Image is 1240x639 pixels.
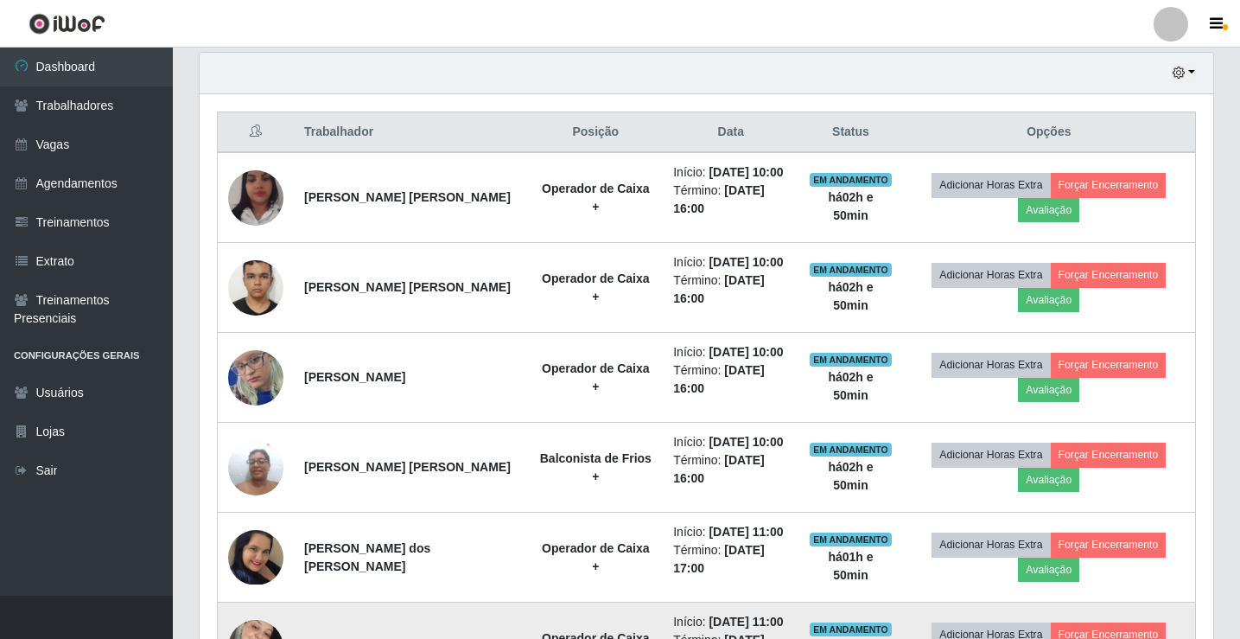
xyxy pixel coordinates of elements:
img: 1703019417577.jpeg [228,431,283,504]
strong: há 02 h e 50 min [828,280,873,312]
img: 1738711201357.jpeg [228,239,283,337]
li: Início: [673,163,788,182]
span: EM ANDAMENTO [810,353,892,367]
li: Início: [673,433,788,451]
li: Início: [673,613,788,631]
time: [DATE] 10:00 [709,165,783,179]
th: Posição [528,112,663,153]
button: Forçar Encerramento [1051,443,1167,467]
th: Opções [903,112,1196,153]
button: Avaliação [1018,468,1079,492]
strong: Operador de Caixa + [542,272,650,304]
strong: [PERSON_NAME] [304,370,405,384]
button: Forçar Encerramento [1051,173,1167,197]
strong: Balconista de Frios + [540,451,652,483]
button: Forçar Encerramento [1051,353,1167,377]
button: Adicionar Horas Extra [932,443,1050,467]
strong: Operador de Caixa + [542,361,650,393]
strong: Operador de Caixa + [542,182,650,214]
time: [DATE] 11:00 [709,615,783,629]
time: [DATE] 10:00 [709,435,783,449]
time: [DATE] 11:00 [709,525,783,539]
th: Status [798,112,902,153]
li: Término: [673,541,788,578]
button: Avaliação [1018,288,1079,312]
strong: [PERSON_NAME] dos [PERSON_NAME] [304,541,430,573]
strong: há 02 h e 50 min [828,370,873,402]
span: EM ANDAMENTO [810,443,892,457]
span: EM ANDAMENTO [810,533,892,546]
strong: há 01 h e 50 min [828,550,873,582]
img: 1751983105280.jpeg [228,317,283,437]
li: Início: [673,253,788,272]
button: Avaliação [1018,198,1079,222]
span: EM ANDAMENTO [810,263,892,277]
time: [DATE] 10:00 [709,255,783,269]
li: Início: [673,343,788,361]
th: Data [663,112,798,153]
li: Término: [673,361,788,398]
th: Trabalhador [294,112,528,153]
span: EM ANDAMENTO [810,173,892,187]
button: Forçar Encerramento [1051,533,1167,557]
button: Forçar Encerramento [1051,263,1167,287]
time: [DATE] 10:00 [709,345,783,359]
li: Término: [673,182,788,218]
strong: [PERSON_NAME] [PERSON_NAME] [304,460,511,474]
button: Avaliação [1018,558,1079,582]
li: Término: [673,272,788,308]
li: Início: [673,523,788,541]
img: 1679715378616.jpeg [228,149,283,247]
strong: [PERSON_NAME] [PERSON_NAME] [304,280,511,294]
button: Adicionar Horas Extra [932,533,1050,557]
strong: há 02 h e 50 min [828,460,873,492]
img: 1699371555886.jpeg [228,530,283,584]
li: Término: [673,451,788,488]
strong: há 02 h e 50 min [828,190,873,222]
button: Adicionar Horas Extra [932,263,1050,287]
button: Adicionar Horas Extra [932,173,1050,197]
span: EM ANDAMENTO [810,623,892,636]
img: CoreUI Logo [29,13,105,35]
strong: [PERSON_NAME] [PERSON_NAME] [304,190,511,204]
strong: Operador de Caixa + [542,541,650,573]
button: Adicionar Horas Extra [932,353,1050,377]
button: Avaliação [1018,378,1079,402]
